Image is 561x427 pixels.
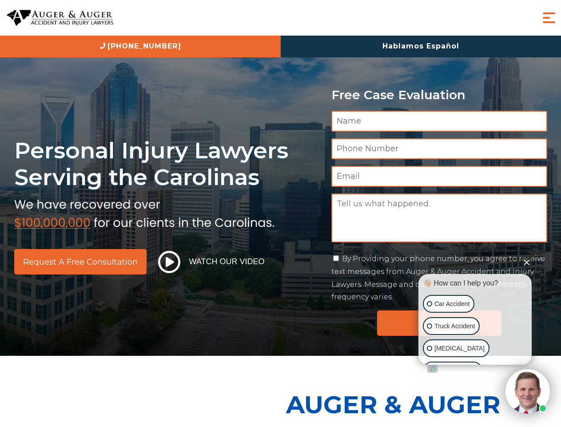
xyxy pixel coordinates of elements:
[505,369,550,414] img: Intaker widget Avatar
[331,166,547,187] input: Email
[14,195,275,229] img: sub text
[434,298,469,310] p: Car Accident
[14,137,321,191] h1: Personal Injury Lawyers Serving the Carolinas
[521,256,533,268] button: Close Intaker Chat Widget
[421,278,529,288] div: 👋🏼 How can I help you?
[14,249,147,274] a: Request a Free Consultation
[7,10,113,26] img: Auger & Auger Accident and Injury Lawyers Logo
[155,250,267,274] button: Watch Our Video
[434,321,475,332] p: Truck Accident
[331,254,545,301] label: By Providing your phone number, you agree to receive text messages from Auger & Auger Accident an...
[540,9,558,27] button: Menu
[331,138,547,159] input: Phone Number
[23,258,138,266] span: Request a Free Consultation
[331,88,547,102] p: Free Case Evaluation
[434,343,485,354] p: [MEDICAL_DATA]
[331,111,547,132] input: Name
[427,365,438,373] a: Open intaker chat
[377,310,501,336] input: Submit
[286,383,556,427] p: Auger & Auger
